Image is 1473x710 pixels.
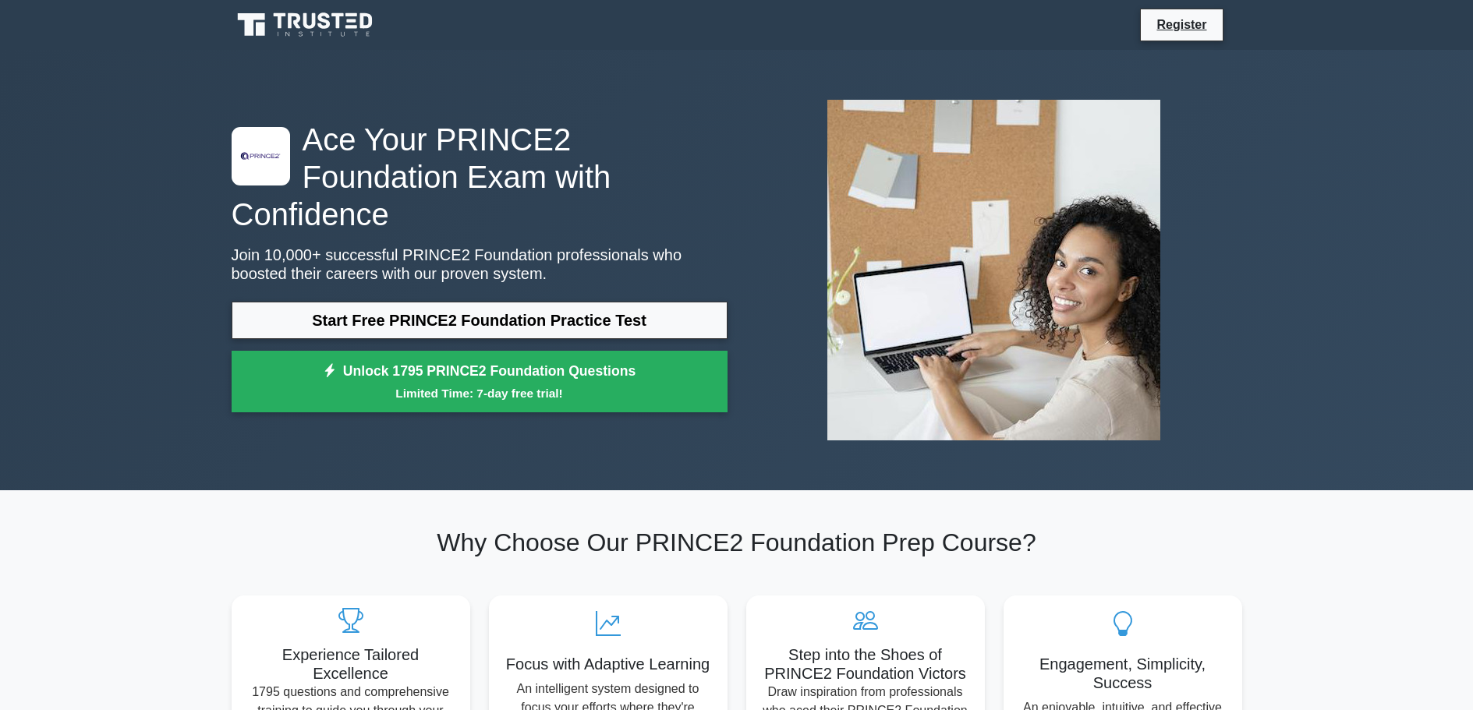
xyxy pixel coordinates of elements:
[759,645,972,683] h5: Step into the Shoes of PRINCE2 Foundation Victors
[244,645,458,683] h5: Experience Tailored Excellence
[1016,655,1230,692] h5: Engagement, Simplicity, Success
[232,245,728,283] p: Join 10,000+ successful PRINCE2 Foundation professionals who boosted their careers with our prove...
[232,302,728,339] a: Start Free PRINCE2 Foundation Practice Test
[501,655,715,673] h5: Focus with Adaptive Learning
[232,528,1242,557] h2: Why Choose Our PRINCE2 Foundation Prep Course?
[251,384,708,402] small: Limited Time: 7-day free trial!
[232,351,728,413] a: Unlock 1795 PRINCE2 Foundation QuestionsLimited Time: 7-day free trial!
[232,121,728,233] h1: Ace Your PRINCE2 Foundation Exam with Confidence
[1147,15,1216,34] a: Register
